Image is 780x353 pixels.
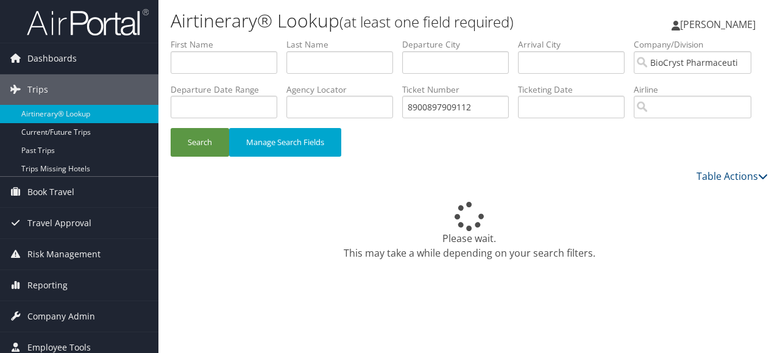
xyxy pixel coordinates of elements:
small: (at least one field required) [339,12,514,32]
div: Please wait. This may take a while depending on your search filters. [171,202,768,260]
a: [PERSON_NAME] [672,6,768,43]
label: Airline [634,84,760,96]
span: Risk Management [27,239,101,269]
h1: Airtinerary® Lookup [171,8,569,34]
label: Arrival City [518,38,634,51]
label: Last Name [286,38,402,51]
span: Book Travel [27,177,74,207]
label: Departure City [402,38,518,51]
span: Dashboards [27,43,77,74]
label: Departure Date Range [171,84,286,96]
label: Company/Division [634,38,760,51]
span: [PERSON_NAME] [680,18,756,31]
span: Company Admin [27,301,95,332]
label: Ticketing Date [518,84,634,96]
button: Search [171,128,229,157]
button: Manage Search Fields [229,128,341,157]
label: Agency Locator [286,84,402,96]
label: Ticket Number [402,84,518,96]
span: Trips [27,74,48,105]
img: airportal-logo.png [27,8,149,37]
span: Travel Approval [27,208,91,238]
a: Table Actions [697,169,768,183]
span: Reporting [27,270,68,301]
label: First Name [171,38,286,51]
